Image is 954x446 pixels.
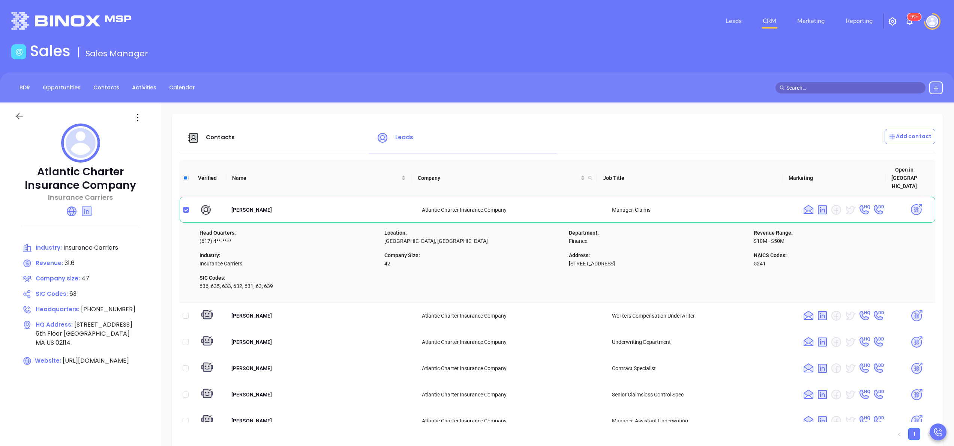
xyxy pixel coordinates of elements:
img: twitter yes [844,310,856,322]
img: open-in-binox [910,362,923,375]
img: machine verify [200,414,214,428]
img: machine verify [200,309,214,323]
img: open-in-binox [910,388,923,401]
th: Company [412,160,597,197]
img: phone HQ yes [858,336,870,348]
img: email yes [802,336,814,348]
img: phone DD yes [872,415,884,427]
span: [URL][DOMAIN_NAME] [63,356,129,365]
a: Calendar [165,81,199,94]
span: [PERSON_NAME] [231,207,272,213]
img: machine verify [200,335,214,349]
li: Next Page [923,428,935,440]
img: open-in-binox [910,414,923,428]
img: linkedin yes [816,204,828,216]
img: machine verify [200,387,214,402]
span: Name [232,174,400,182]
img: email yes [802,415,814,427]
td: Workers Compensation Underwriter [606,303,796,329]
img: email yes [802,310,814,322]
span: search [588,176,592,180]
span: left [897,432,901,437]
span: 47 [81,274,89,283]
span: Company [418,174,579,182]
p: SIC Codes: [199,274,375,282]
span: [PERSON_NAME] [231,339,272,345]
th: Open in [GEOGRAPHIC_DATA] [885,160,924,197]
p: 5241 [754,259,929,268]
td: Manager, Claims [606,197,796,223]
sup: 100 [907,13,921,21]
img: open-in-binox [910,336,923,349]
th: Job Title [597,160,783,197]
p: Department: [569,229,744,237]
a: Opportunities [38,81,85,94]
img: phone HQ yes [858,415,870,427]
span: Company size: [36,274,80,282]
p: $10M - $50M [754,237,929,245]
span: Website: [22,357,61,365]
img: open-in-binox [910,203,923,216]
input: Search… [786,84,921,92]
a: BDR [15,81,34,94]
td: Atlantic Charter Insurance Company [416,355,606,381]
img: email yes [802,204,814,216]
h1: Sales [30,42,70,60]
img: iconNotification [905,17,914,26]
p: Industry: [199,251,375,259]
img: facebook no [830,204,842,216]
img: facebook no [830,389,842,401]
p: Atlantic Charter Insurance Company [15,165,146,192]
p: Insurance Carriers [199,259,375,268]
span: [PERSON_NAME] [231,392,272,398]
a: 1 [909,428,920,440]
p: Company Size: [384,251,560,259]
td: Manager, Assistant Underwriting [606,408,796,434]
p: [STREET_ADDRESS] [569,259,744,268]
img: phone DD yes [872,204,884,216]
p: 636, 635, 633, 632, 631, 63, 639 [199,282,375,290]
img: email yes [802,362,814,374]
img: iconSetting [888,17,897,26]
img: logo [11,12,131,30]
img: linkedin yes [816,336,828,348]
span: Insurance Carriers [63,243,118,252]
p: 42 [384,259,560,268]
td: Underwriting Department [606,329,796,355]
p: Location: [384,229,560,237]
img: human verify [200,204,212,216]
p: [GEOGRAPHIC_DATA], [GEOGRAPHIC_DATA] [384,237,560,245]
td: Contract Specialist [606,355,796,381]
a: Contacts [89,81,124,94]
span: right [927,432,931,437]
td: Atlantic Charter Insurance Company [416,303,606,329]
p: Address: [569,251,744,259]
img: facebook no [830,310,842,322]
span: search [586,172,594,184]
img: phone DD yes [872,362,884,374]
a: CRM [760,14,779,29]
img: twitter yes [844,362,856,374]
td: Senior Claimsloss Control Spec [606,381,796,408]
img: facebook no [830,336,842,348]
img: user [926,15,938,27]
img: profile logo [61,124,100,163]
span: [PHONE_NUMBER] [81,305,135,313]
a: Leads [723,14,745,29]
span: 63 [69,289,76,298]
span: Headquarters: [36,305,79,313]
p: Head Quarters: [199,229,375,237]
span: HQ Address: [36,321,73,328]
span: [PERSON_NAME] [231,418,272,424]
li: Previous Page [893,428,905,440]
span: Revenue: [36,259,63,267]
img: facebook no [830,362,842,374]
img: phone HQ yes [858,204,870,216]
span: Contacts [206,133,235,141]
p: Add contact [888,133,931,140]
img: email yes [802,389,814,401]
button: left [893,428,905,440]
img: facebook no [830,415,842,427]
span: SIC Codes: [36,290,68,298]
img: phone HQ yes [858,362,870,374]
